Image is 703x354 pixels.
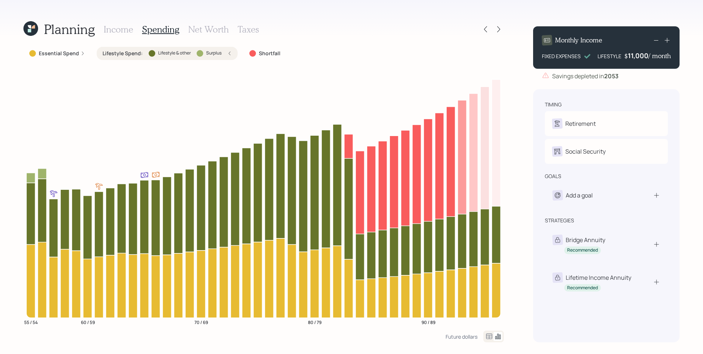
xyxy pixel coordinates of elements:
div: Retirement [565,119,596,128]
tspan: 80 / 79 [308,319,321,325]
div: Future dollars [446,333,477,340]
h3: Spending [142,24,179,35]
label: Essential Spend [39,50,79,57]
tspan: 55 / 54 [24,319,38,325]
div: timing [545,101,562,108]
div: strategies [545,217,574,224]
label: Lifestyle & other [158,50,191,56]
div: FIXED EXPENSES [542,52,581,60]
div: Lifetime Income Annuity [566,273,631,282]
div: 11,000 [628,51,648,60]
h1: Planning [44,21,95,37]
h3: Taxes [238,24,259,35]
div: Bridge Annuity [566,236,605,244]
div: Recommended [567,247,598,253]
label: Lifestyle Spend : [103,50,143,57]
div: LIFESTYLE [598,52,621,60]
tspan: 60 / 59 [81,319,95,325]
div: Savings depleted in [552,72,618,80]
h3: Income [104,24,133,35]
div: Add a goal [566,191,593,200]
tspan: 90 / 89 [421,319,435,325]
b: 2053 [604,72,618,80]
div: goals [545,173,561,180]
h4: Monthly Income [555,36,602,44]
h4: / month [648,52,671,60]
div: Recommended [567,285,598,291]
div: Social Security [565,147,606,156]
h4: $ [624,52,628,60]
tspan: 70 / 69 [194,319,208,325]
label: Shortfall [259,50,280,57]
h3: Net Worth [188,24,229,35]
label: Surplus [206,50,222,56]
